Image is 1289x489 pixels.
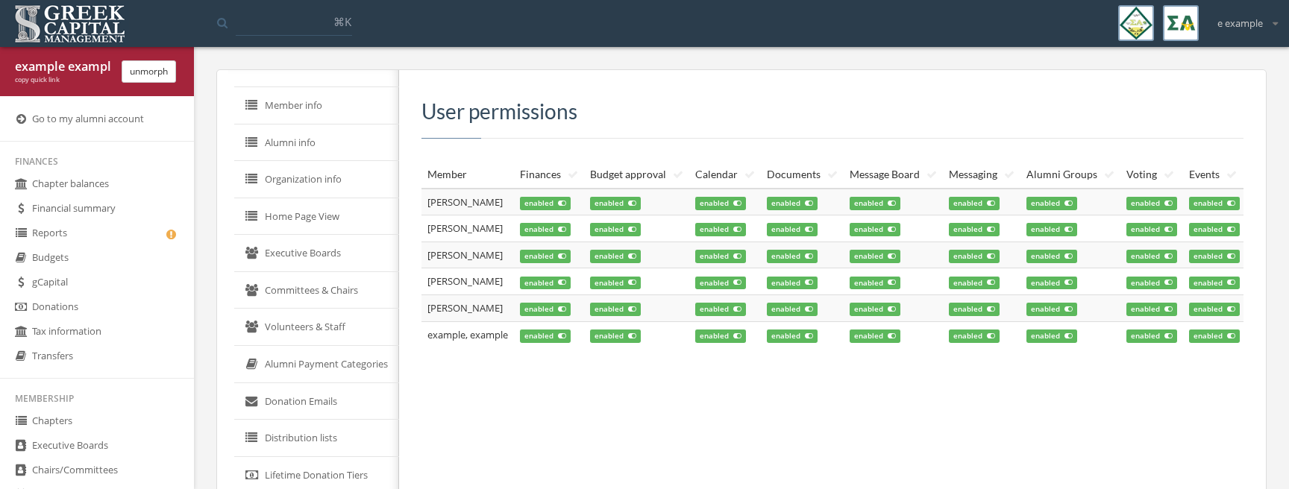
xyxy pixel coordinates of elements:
[695,277,746,290] span: enabled
[844,161,943,189] th: Message Board
[761,161,844,189] th: Documents
[1026,303,1077,316] span: enabled
[949,303,1000,316] span: enabled
[234,161,399,198] a: Organization info
[943,161,1020,189] th: Messaging
[234,124,399,162] a: Alumni info
[1120,161,1183,189] th: Voting
[421,295,514,322] td: [PERSON_NAME]
[590,303,641,316] span: enabled
[1126,329,1177,343] span: enabled
[850,329,900,343] span: enabled
[234,87,399,124] a: Member info
[1026,277,1077,290] span: enabled
[514,161,584,189] th: Finances
[1126,223,1177,236] span: enabled
[1189,223,1240,236] span: enabled
[850,223,900,236] span: enabled
[1208,5,1278,31] div: e example
[695,223,746,236] span: enabled
[1189,329,1240,343] span: enabled
[1183,161,1246,189] th: Events
[1189,197,1240,210] span: enabled
[333,14,351,29] span: ⌘K
[234,383,399,420] a: Donation Emails
[767,250,818,263] span: enabled
[590,277,641,290] span: enabled
[421,321,514,347] td: example, example
[590,250,641,263] span: enabled
[1026,250,1077,263] span: enabled
[122,60,176,83] button: unmorph
[949,223,1000,236] span: enabled
[421,100,1243,123] h3: User permissions
[767,197,818,210] span: enabled
[234,235,399,272] a: Executive Boards
[689,161,761,189] th: Calendar
[520,250,571,263] span: enabled
[15,75,110,85] div: copy quick link
[1020,161,1120,189] th: Alumni Groups
[1189,250,1240,263] span: enabled
[1189,277,1240,290] span: enabled
[695,329,746,343] span: enabled
[234,272,399,309] a: Committees & Chairs
[695,303,746,316] span: enabled
[590,223,641,236] span: enabled
[520,197,571,210] span: enabled
[1126,277,1177,290] span: enabled
[1026,223,1077,236] span: enabled
[850,197,900,210] span: enabled
[767,223,818,236] span: enabled
[421,161,514,189] th: Member
[590,197,641,210] span: enabled
[949,197,1000,210] span: enabled
[767,303,818,316] span: enabled
[421,242,514,268] td: [PERSON_NAME]
[1189,303,1240,316] span: enabled
[949,277,1000,290] span: enabled
[850,303,900,316] span: enabled
[421,189,514,215] td: [PERSON_NAME]
[850,250,900,263] span: enabled
[234,198,399,236] a: Home Page View
[520,329,571,343] span: enabled
[1026,197,1077,210] span: enabled
[1126,303,1177,316] span: enabled
[520,277,571,290] span: enabled
[520,223,571,236] span: enabled
[234,420,399,457] a: Distribution lists
[234,309,399,346] a: Volunteers & Staff
[1126,197,1177,210] span: enabled
[695,250,746,263] span: enabled
[584,161,689,189] th: Budget approval
[1217,16,1263,31] span: e example
[421,215,514,242] td: [PERSON_NAME]
[949,250,1000,263] span: enabled
[590,329,641,343] span: enabled
[850,277,900,290] span: enabled
[695,197,746,210] span: enabled
[234,346,399,383] a: Alumni Payment Categories
[1026,329,1077,343] span: enabled
[767,277,818,290] span: enabled
[949,329,1000,343] span: enabled
[767,329,818,343] span: enabled
[421,268,514,295] td: [PERSON_NAME]
[1126,250,1177,263] span: enabled
[520,303,571,316] span: enabled
[15,58,110,75] div: example example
